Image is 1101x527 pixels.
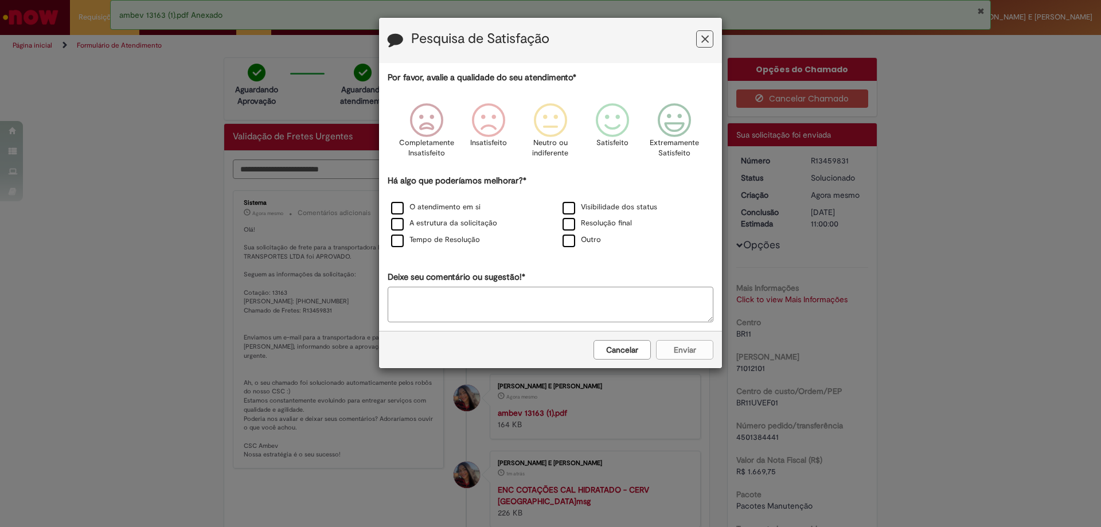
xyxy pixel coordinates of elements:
[388,175,713,249] div: Há algo que poderíamos melhorar?*
[399,138,454,159] p: Completamente Insatisfeito
[391,218,497,229] label: A estrutura da solicitação
[650,138,699,159] p: Extremamente Satisfeito
[388,72,576,84] label: Por favor, avalie a qualidade do seu atendimento*
[563,218,632,229] label: Resolução final
[594,340,651,360] button: Cancelar
[391,235,480,245] label: Tempo de Resolução
[470,138,507,149] p: Insatisfeito
[645,95,704,173] div: Extremamente Satisfeito
[397,95,455,173] div: Completamente Insatisfeito
[583,95,642,173] div: Satisfeito
[411,32,549,46] label: Pesquisa de Satisfação
[459,95,518,173] div: Insatisfeito
[596,138,628,149] p: Satisfeito
[563,202,657,213] label: Visibilidade dos status
[530,138,571,159] p: Neutro ou indiferente
[391,202,481,213] label: O atendimento em si
[521,95,580,173] div: Neutro ou indiferente
[388,271,525,283] label: Deixe seu comentário ou sugestão!*
[563,235,601,245] label: Outro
